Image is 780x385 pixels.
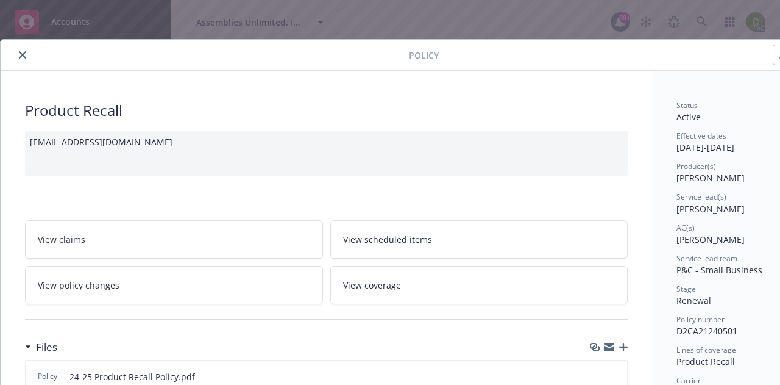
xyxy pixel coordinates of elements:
span: Service lead team [676,253,737,264]
span: [PERSON_NAME] [676,172,745,184]
span: Policy [35,371,60,382]
span: [PERSON_NAME] [676,203,745,215]
button: close [15,48,30,62]
span: View coverage [343,279,401,292]
span: P&C - Small Business [676,264,762,276]
span: Producer(s) [676,161,716,171]
div: [EMAIL_ADDRESS][DOMAIN_NAME] [25,131,628,176]
button: download file [592,370,601,383]
a: View coverage [330,266,628,304]
span: Policy [409,49,439,62]
span: Status [676,100,698,110]
a: View claims [25,220,323,259]
span: D2CA21240501 [676,325,737,337]
span: Active [676,111,701,123]
span: View claims [38,233,85,246]
span: 24-25 Product Recall Policy.pdf [69,370,195,383]
span: View scheduled items [343,233,432,246]
div: Product Recall [25,100,628,121]
span: AC(s) [676,223,695,233]
span: Policy number [676,314,725,325]
span: Stage [676,284,696,294]
span: View policy changes [38,279,119,292]
span: [PERSON_NAME] [676,234,745,245]
h3: Files [36,339,57,355]
span: Service lead(s) [676,192,726,202]
span: Lines of coverage [676,345,736,355]
div: Files [25,339,57,355]
span: Renewal [676,295,711,306]
span: Effective dates [676,131,726,141]
a: View scheduled items [330,220,628,259]
button: preview file [611,370,622,383]
a: View policy changes [25,266,323,304]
